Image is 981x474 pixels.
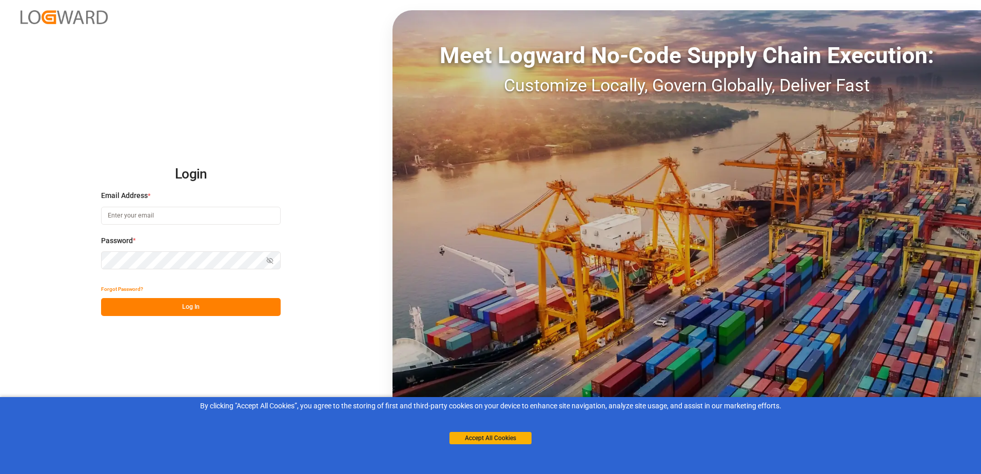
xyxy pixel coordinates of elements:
button: Accept All Cookies [449,432,532,444]
img: Logward_new_orange.png [21,10,108,24]
div: Meet Logward No-Code Supply Chain Execution: [393,38,981,72]
button: Forgot Password? [101,280,143,298]
div: Customize Locally, Govern Globally, Deliver Fast [393,72,981,98]
div: By clicking "Accept All Cookies”, you agree to the storing of first and third-party cookies on yo... [7,401,974,411]
input: Enter your email [101,207,281,225]
span: Email Address [101,190,148,201]
button: Log In [101,298,281,316]
span: Password [101,235,133,246]
h2: Login [101,158,281,191]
